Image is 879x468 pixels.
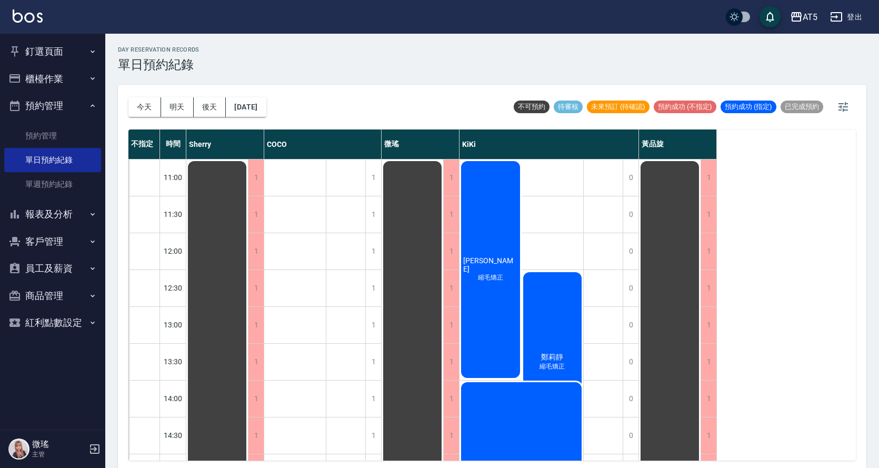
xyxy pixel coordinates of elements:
[160,380,186,417] div: 14:00
[365,417,381,454] div: 1
[4,228,101,255] button: 客戶管理
[248,270,264,306] div: 1
[248,160,264,196] div: 1
[32,439,86,450] h5: 微瑤
[476,273,505,282] span: 縮毛矯正
[623,270,638,306] div: 0
[248,233,264,270] div: 1
[539,353,565,362] span: 鄭莉靜
[443,160,459,196] div: 1
[701,417,716,454] div: 1
[160,159,186,196] div: 11:00
[128,97,161,117] button: 今天
[639,130,717,159] div: 黃品旋
[160,417,186,454] div: 14:30
[160,196,186,233] div: 11:30
[701,307,716,343] div: 1
[248,381,264,417] div: 1
[382,130,460,159] div: 微瑤
[32,450,86,459] p: 主管
[803,11,817,24] div: AT5
[248,196,264,233] div: 1
[826,7,866,27] button: 登出
[365,344,381,380] div: 1
[537,362,567,371] span: 縮毛矯正
[365,307,381,343] div: 1
[443,344,459,380] div: 1
[186,130,264,159] div: Sherry
[160,233,186,270] div: 12:00
[701,270,716,306] div: 1
[194,97,226,117] button: 後天
[264,130,382,159] div: COCO
[786,6,822,28] button: AT5
[4,124,101,148] a: 預約管理
[701,160,716,196] div: 1
[623,344,638,380] div: 0
[443,381,459,417] div: 1
[226,97,266,117] button: [DATE]
[587,102,650,112] span: 未來預訂 (待確認)
[118,46,199,53] h2: day Reservation records
[365,233,381,270] div: 1
[365,160,381,196] div: 1
[128,130,160,159] div: 不指定
[161,97,194,117] button: 明天
[118,57,199,72] h3: 單日預約紀錄
[4,92,101,120] button: 預約管理
[701,344,716,380] div: 1
[443,233,459,270] div: 1
[623,381,638,417] div: 0
[248,307,264,343] div: 1
[8,439,29,460] img: Person
[781,102,823,112] span: 已完成預約
[443,270,459,306] div: 1
[443,196,459,233] div: 1
[4,65,101,93] button: 櫃檯作業
[443,417,459,454] div: 1
[623,160,638,196] div: 0
[160,343,186,380] div: 13:30
[443,307,459,343] div: 1
[623,196,638,233] div: 0
[160,270,186,306] div: 12:30
[623,417,638,454] div: 0
[160,130,186,159] div: 時間
[461,256,520,273] span: [PERSON_NAME]
[365,196,381,233] div: 1
[514,102,550,112] span: 不可預約
[4,38,101,65] button: 釘選頁面
[4,282,101,310] button: 商品管理
[365,381,381,417] div: 1
[4,172,101,196] a: 單週預約紀錄
[623,233,638,270] div: 0
[4,201,101,228] button: 報表及分析
[160,306,186,343] div: 13:00
[760,6,781,27] button: save
[4,148,101,172] a: 單日預約紀錄
[721,102,776,112] span: 預約成功 (指定)
[701,196,716,233] div: 1
[4,255,101,282] button: 員工及薪資
[4,309,101,336] button: 紅利點數設定
[623,307,638,343] div: 0
[460,130,639,159] div: KiKi
[701,381,716,417] div: 1
[248,417,264,454] div: 1
[654,102,716,112] span: 預約成功 (不指定)
[365,270,381,306] div: 1
[701,233,716,270] div: 1
[554,102,583,112] span: 待審核
[13,9,43,23] img: Logo
[248,344,264,380] div: 1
